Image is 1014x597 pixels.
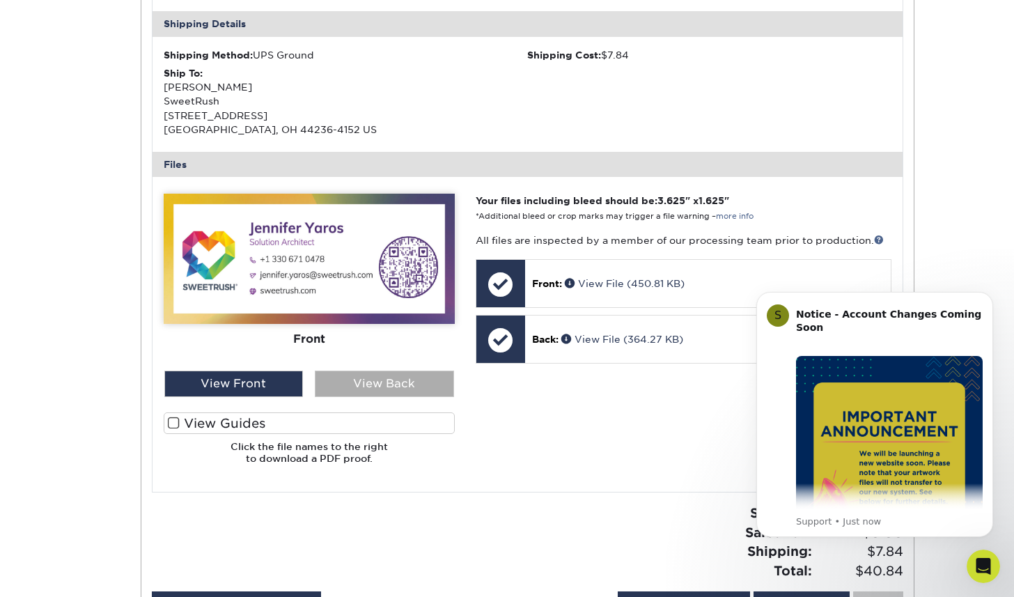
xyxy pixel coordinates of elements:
div: $7.84 [527,48,891,62]
strong: Total: [774,563,812,578]
small: *Additional bleed or crop marks may trigger a file warning – [476,212,754,221]
span: 3.625 [657,195,685,206]
a: more info [716,212,754,221]
span: 1.625 [699,195,724,206]
div: View Front [164,371,304,397]
strong: Shipping Method: [164,49,253,61]
h6: Click the file names to the right to download a PDF proof. [164,441,455,475]
iframe: Intercom notifications message [735,271,1014,559]
a: View File (450.81 KB) [565,278,685,289]
div: Files [153,152,903,177]
span: Front: [532,278,562,289]
p: All files are inspected by a member of our processing team prior to production. [476,233,891,247]
iframe: Intercom live chat [967,550,1000,583]
strong: Your files including bleed should be: " x " [476,195,729,206]
strong: Ship To: [164,68,203,79]
a: View File (364.27 KB) [561,334,683,345]
span: Back: [532,334,559,345]
iframe: Google Customer Reviews [3,555,118,592]
div: [PERSON_NAME] SweetRush [STREET_ADDRESS] [GEOGRAPHIC_DATA], OH 44236-4152 US [164,66,528,137]
strong: Shipping Cost: [527,49,601,61]
label: View Guides [164,412,455,434]
div: Shipping Details [153,11,903,36]
div: Front [164,324,455,355]
div: View Back [315,371,454,397]
span: $40.84 [816,561,903,581]
div: UPS Ground [164,48,528,62]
